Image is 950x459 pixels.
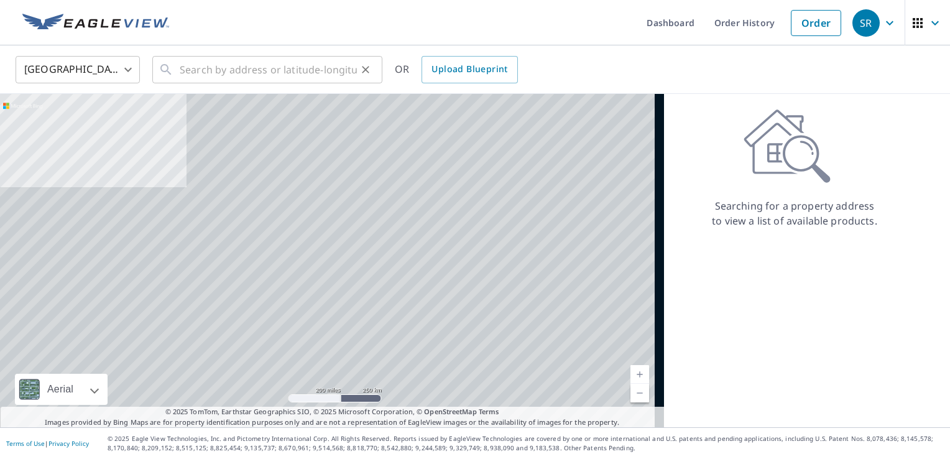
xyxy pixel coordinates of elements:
a: Privacy Policy [48,439,89,448]
div: Aerial [44,374,77,405]
div: Aerial [15,374,108,405]
a: OpenStreetMap [424,407,476,416]
div: [GEOGRAPHIC_DATA] [16,52,140,87]
button: Clear [357,61,374,78]
input: Search by address or latitude-longitude [180,52,357,87]
p: | [6,440,89,447]
img: EV Logo [22,14,169,32]
span: Upload Blueprint [431,62,507,77]
a: Terms of Use [6,439,45,448]
a: Upload Blueprint [422,56,517,83]
p: © 2025 Eagle View Technologies, Inc. and Pictometry International Corp. All Rights Reserved. Repo... [108,434,944,453]
a: Current Level 5, Zoom In [630,365,649,384]
span: © 2025 TomTom, Earthstar Geographics SIO, © 2025 Microsoft Corporation, © [165,407,499,417]
div: SR [852,9,880,37]
a: Terms [479,407,499,416]
a: Order [791,10,841,36]
div: OR [395,56,518,83]
p: Searching for a property address to view a list of available products. [711,198,878,228]
a: Current Level 5, Zoom Out [630,384,649,402]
